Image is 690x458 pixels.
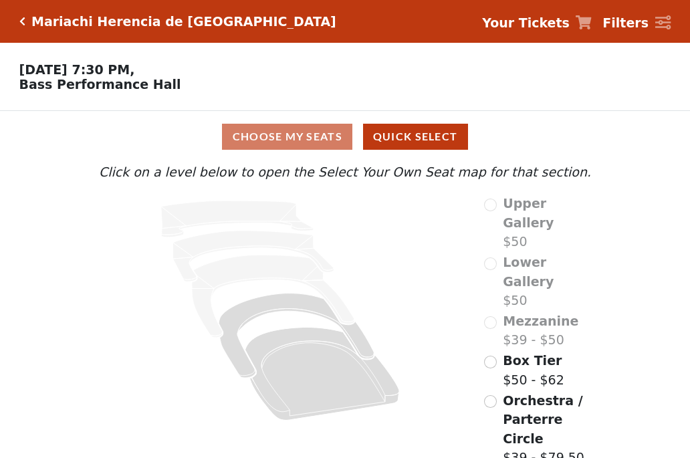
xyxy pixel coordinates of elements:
[503,253,594,310] label: $50
[482,13,592,33] a: Your Tickets
[19,17,25,26] a: Click here to go back to filters
[503,393,582,446] span: Orchestra / Parterre Circle
[503,255,554,289] span: Lower Gallery
[503,351,564,389] label: $50 - $62
[173,231,334,281] path: Lower Gallery - Seats Available: 0
[503,353,562,368] span: Box Tier
[503,194,594,251] label: $50
[161,201,314,237] path: Upper Gallery - Seats Available: 0
[245,328,400,421] path: Orchestra / Parterre Circle - Seats Available: 647
[31,14,336,29] h5: Mariachi Herencia de [GEOGRAPHIC_DATA]
[602,13,671,33] a: Filters
[503,196,554,230] span: Upper Gallery
[503,312,578,350] label: $39 - $50
[96,162,594,182] p: Click on a level below to open the Select Your Own Seat map for that section.
[363,124,468,150] button: Quick Select
[602,15,649,30] strong: Filters
[503,314,578,328] span: Mezzanine
[482,15,570,30] strong: Your Tickets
